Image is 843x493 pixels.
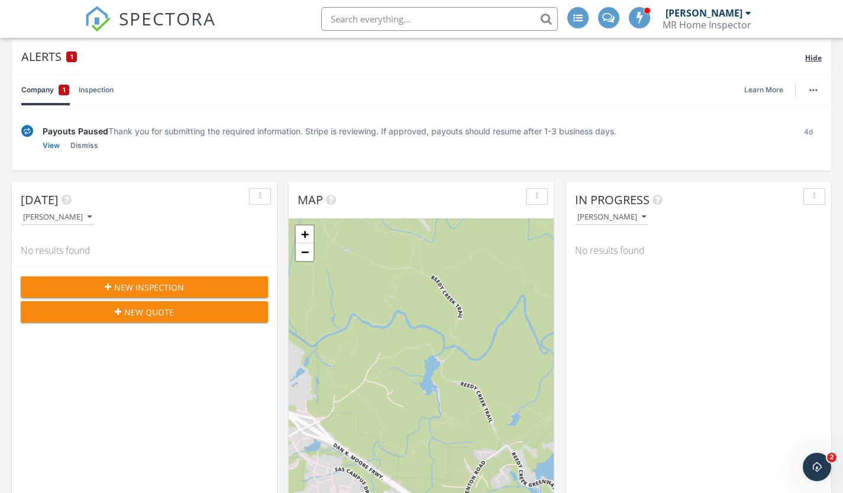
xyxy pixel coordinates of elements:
[79,75,114,105] a: Inspection
[21,192,59,208] span: [DATE]
[575,210,648,225] button: [PERSON_NAME]
[43,140,60,152] a: View
[575,192,650,208] span: In Progress
[21,49,805,65] div: Alerts
[744,84,790,96] a: Learn More
[119,6,216,31] span: SPECTORA
[23,213,92,221] div: [PERSON_NAME]
[85,6,111,32] img: The Best Home Inspection Software - Spectora
[296,225,314,243] a: Zoom in
[805,53,822,63] span: Hide
[63,84,66,96] span: 1
[21,210,94,225] button: [PERSON_NAME]
[124,306,174,318] span: New Quote
[321,7,558,31] input: Search everything...
[298,192,323,208] span: Map
[827,453,836,462] span: 2
[663,19,751,31] div: MR Home Inspector
[666,7,742,19] div: [PERSON_NAME]
[795,125,822,152] div: 4d
[21,75,69,105] a: Company
[21,301,268,323] button: New Quote
[803,453,831,481] iframe: Intercom live chat
[809,89,818,91] img: ellipsis-632cfdd7c38ec3a7d453.svg
[70,140,98,152] a: Dismiss
[70,53,73,61] span: 1
[114,281,184,294] span: New Inspection
[43,125,786,137] div: Thank you for submitting the required information. Stripe is reviewing. If approved, payouts shou...
[21,276,268,298] button: New Inspection
[296,243,314,261] a: Zoom out
[577,213,646,221] div: [PERSON_NAME]
[12,234,277,266] div: No results found
[43,126,108,136] span: Payouts Paused
[566,234,831,266] div: No results found
[85,16,216,41] a: SPECTORA
[21,125,33,137] img: under-review-2fe708636b114a7f4b8d.svg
